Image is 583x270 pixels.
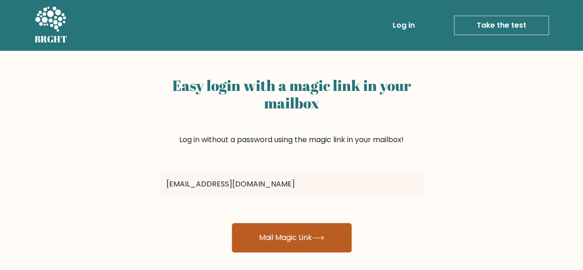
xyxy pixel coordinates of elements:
[35,4,68,47] a: BRGHT
[35,34,68,45] h5: BRGHT
[389,16,418,35] a: Log in
[159,171,424,197] input: Email
[159,73,424,168] div: Log in without a password using the magic link in your mailbox!
[454,16,549,35] a: Take the test
[232,223,352,252] button: Mail Magic Link
[159,77,424,112] h2: Easy login with a magic link in your mailbox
